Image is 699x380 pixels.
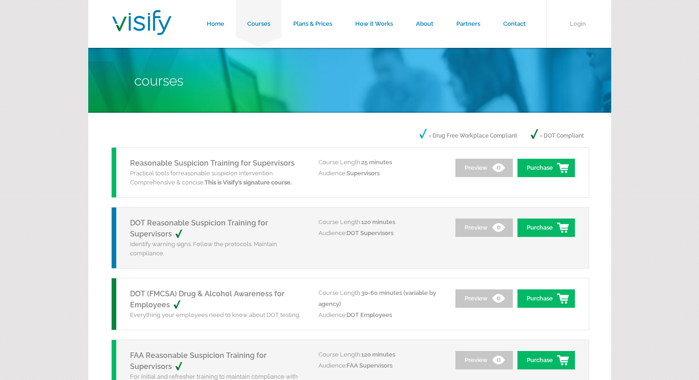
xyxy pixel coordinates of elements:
[455,289,513,308] a: Preview
[517,351,575,369] a: Purchase
[112,10,171,35] img: Visify Training
[318,289,436,307] span: 30-60 minutes (variable by agency)
[134,73,183,89] span: Courses
[517,159,575,177] a: Purchase
[205,179,292,186] strong: This is Visify’s signature course.
[130,159,295,167] a: Reasonable Suspicion Training for Supervisors
[347,170,380,177] span: Supervisors
[318,217,443,228] p: Course Length:
[318,310,443,321] p: Audience:
[130,240,305,258] p: Identify warning signs. Follow the protocols. Maintain compliance.
[347,311,392,318] span: DOT Employees
[361,159,392,166] span: 25 minutes
[318,157,443,168] p: Course Length:
[130,311,305,320] p: Everything your employees need to know about DOT testing.
[517,289,575,308] a: Purchase
[455,159,513,177] a: Preview
[318,360,443,371] p: Audience:
[361,351,395,358] span: 120 minutes
[130,170,292,186] span: reasonable suspicion intervention. Comprehensive & concise.
[455,219,513,237] a: Preview
[112,24,171,38] a: Visify Training
[130,219,268,238] a: DOT Reasonable Suspicion Training for Supervisors
[318,349,443,360] p: Course Length:
[318,288,443,310] p: Course Length:
[347,230,393,236] span: DOT Supervisors
[130,289,284,309] a: DOT (FMCSA) Drug & Alcohol Awareness for Employees
[517,219,575,237] a: Purchase
[318,228,443,239] p: Audience:
[130,169,305,187] p: Practical tools for
[361,219,395,225] span: 120 minutes
[531,129,584,143] p: = DOT Compliant
[318,168,443,179] p: Audience:
[347,362,392,369] span: FAA Supervisors
[455,351,513,369] a: Preview
[420,129,517,143] p: = Drug Free Workplace Compliant
[130,351,267,371] a: FAA Reasonable Suspicion Training for Supervisors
